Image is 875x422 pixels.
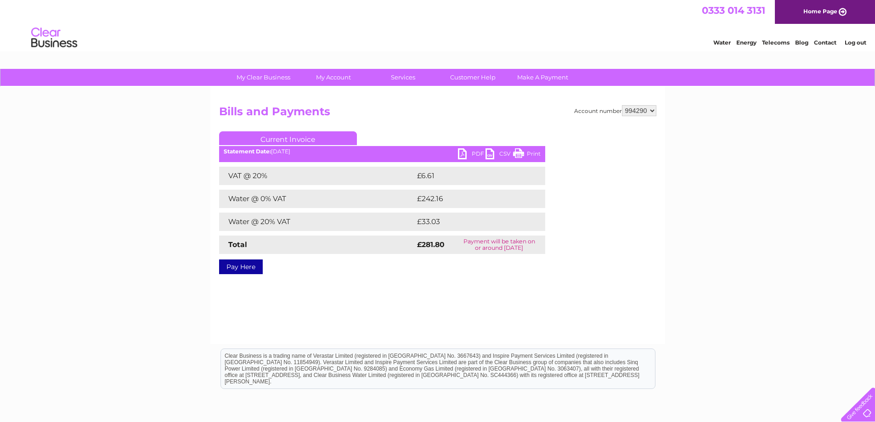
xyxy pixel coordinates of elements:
[415,190,528,208] td: £242.16
[702,5,765,16] a: 0333 014 3131
[415,213,526,231] td: £33.03
[505,69,581,86] a: Make A Payment
[713,39,731,46] a: Water
[453,236,545,254] td: Payment will be taken on or around [DATE]
[435,69,511,86] a: Customer Help
[795,39,808,46] a: Blog
[365,69,441,86] a: Services
[224,148,271,155] b: Statement Date:
[415,167,523,185] td: £6.61
[574,105,656,116] div: Account number
[295,69,371,86] a: My Account
[845,39,866,46] a: Log out
[219,105,656,123] h2: Bills and Payments
[221,5,655,45] div: Clear Business is a trading name of Verastar Limited (registered in [GEOGRAPHIC_DATA] No. 3667643...
[226,69,301,86] a: My Clear Business
[417,240,445,249] strong: £281.80
[219,131,357,145] a: Current Invoice
[762,39,790,46] a: Telecoms
[814,39,836,46] a: Contact
[228,240,247,249] strong: Total
[219,148,545,155] div: [DATE]
[219,213,415,231] td: Water @ 20% VAT
[219,167,415,185] td: VAT @ 20%
[219,259,263,274] a: Pay Here
[513,148,541,162] a: Print
[31,24,78,52] img: logo.png
[485,148,513,162] a: CSV
[736,39,756,46] a: Energy
[219,190,415,208] td: Water @ 0% VAT
[458,148,485,162] a: PDF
